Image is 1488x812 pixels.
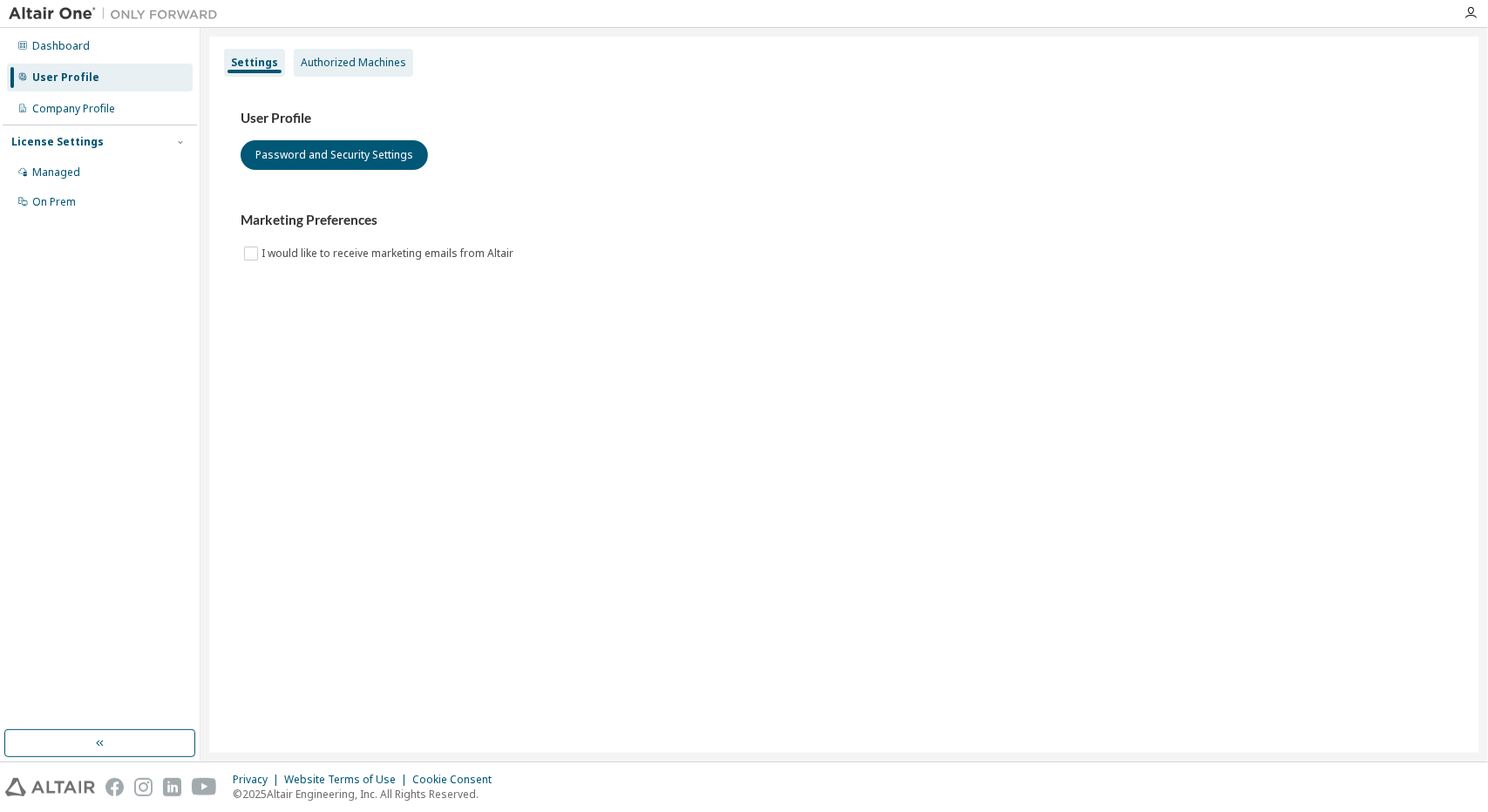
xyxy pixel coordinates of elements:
div: License Settings [11,135,104,149]
div: Website Terms of Use [284,773,412,787]
img: youtube.svg [192,778,217,796]
div: Cookie Consent [412,773,502,787]
img: linkedin.svg [163,778,181,796]
p: © 2025 Altair Engineering, Inc. All Rights Reserved. [233,787,502,802]
img: instagram.svg [134,778,153,796]
div: Authorized Machines [301,56,406,70]
div: On Prem [32,195,76,209]
label: I would like to receive marketing emails from Altair [262,243,517,264]
img: Altair One [9,5,227,23]
div: Managed [32,166,80,179]
div: Company Profile [32,102,115,116]
h3: User Profile [241,110,1448,127]
div: Settings [231,56,278,70]
div: Privacy [233,773,284,787]
h3: Marketing Preferences [241,212,1448,229]
img: altair_logo.svg [5,778,95,796]
div: Dashboard [32,39,90,53]
div: User Profile [32,71,99,85]
img: facebook.svg [105,778,124,796]
button: Password and Security Settings [241,140,428,170]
